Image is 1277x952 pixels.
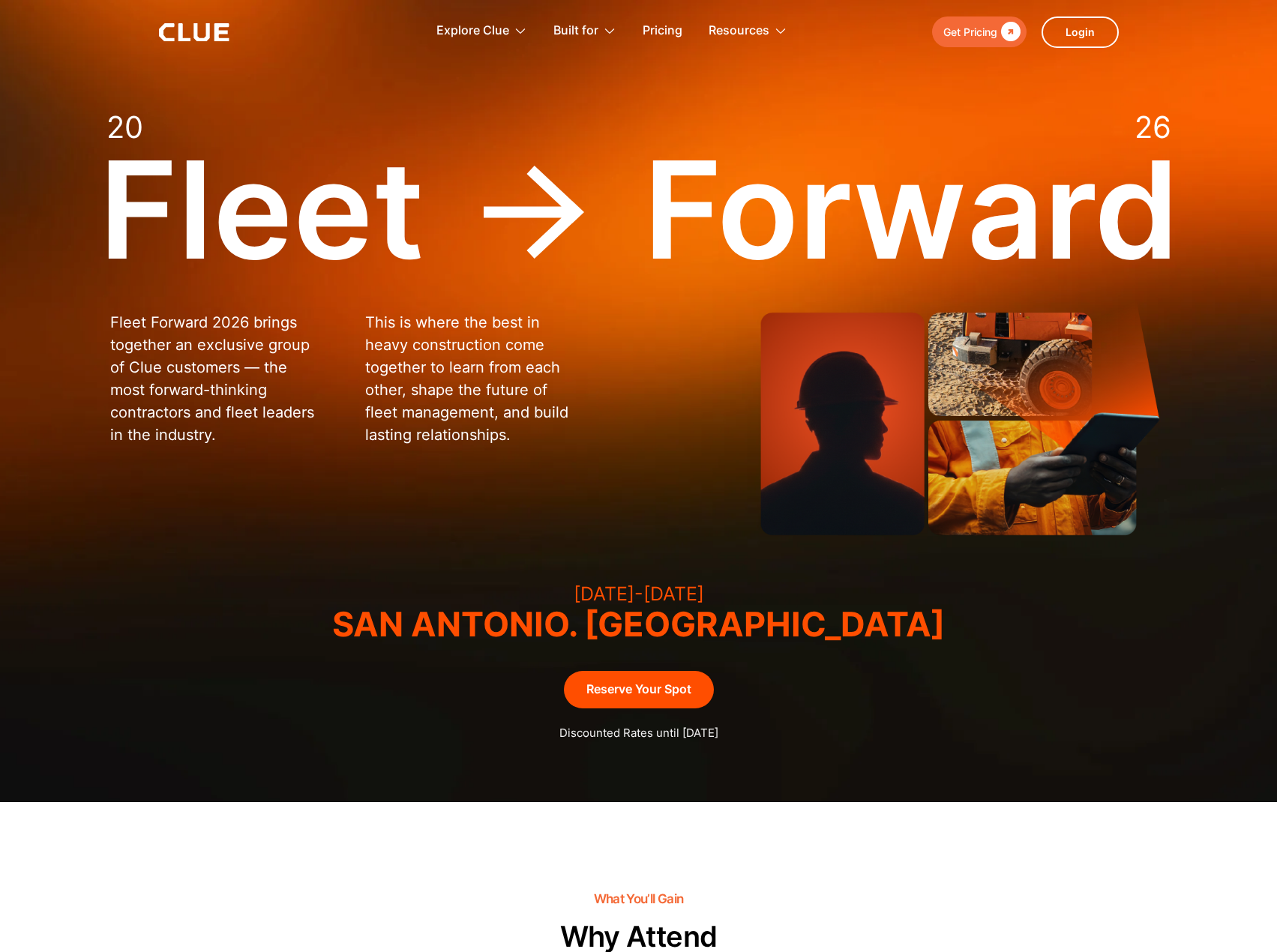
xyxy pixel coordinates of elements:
p: This is where the best in heavy construction come together to learn from each other, shape the fu... [365,311,575,446]
div: Fleet [99,142,424,277]
div: Explore Clue [436,7,509,55]
div:  [997,22,1021,41]
div: Get Pricing [943,22,997,41]
div: 20 [106,112,143,142]
h3: SAN ANTONIO. [GEOGRAPHIC_DATA] [332,607,945,641]
p: Discounted Rates until [DATE] [559,723,718,742]
div: Built for [553,7,616,55]
a: Reserve Your Spot [564,671,714,708]
h2: What You’ll Gain [196,892,1081,906]
div: Explore Clue [436,7,527,55]
div: Resources [709,7,769,55]
a: Pricing [643,7,682,55]
p: Fleet Forward 2026 brings together an exclusive group of Clue customers — the most forward-thinki... [110,311,320,446]
div: Forward [643,142,1179,277]
div: Built for [553,7,598,55]
h3: [DATE]-[DATE] [332,585,945,603]
a: Get Pricing [932,16,1027,47]
div: Resources [709,7,787,55]
a: Login [1042,16,1119,48]
div: 26 [1135,112,1171,142]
